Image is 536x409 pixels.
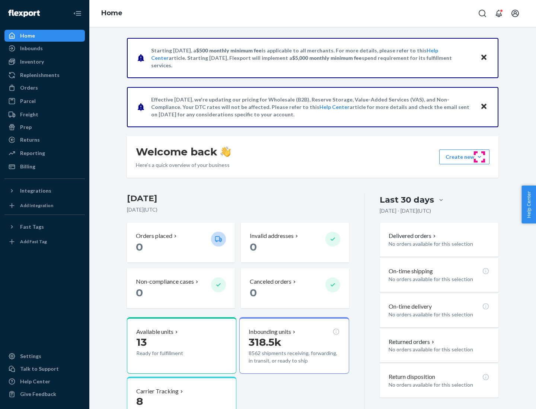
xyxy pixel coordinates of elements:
[20,97,36,105] div: Parcel
[479,52,489,63] button: Close
[136,241,143,253] span: 0
[4,95,85,107] a: Parcel
[20,223,44,231] div: Fast Tags
[239,317,349,374] button: Inbounding units318.5k8562 shipments receiving, forwarding, in transit, or ready to ship
[136,232,172,240] p: Orders placed
[136,145,231,158] h1: Welcome back
[70,6,85,21] button: Close Navigation
[249,350,339,364] p: 8562 shipments receiving, forwarding, in transit, or ready to ship
[101,9,122,17] a: Home
[250,277,291,286] p: Canceled orders
[20,149,45,157] div: Reporting
[20,58,44,65] div: Inventory
[20,45,43,52] div: Inbounds
[20,352,41,360] div: Settings
[136,277,194,286] p: Non-compliance cases
[20,136,40,144] div: Returns
[389,373,435,381] p: Return disposition
[250,241,257,253] span: 0
[136,286,143,299] span: 0
[20,123,32,131] div: Prep
[20,163,35,170] div: Billing
[479,102,489,112] button: Close
[4,161,85,173] a: Billing
[249,336,281,348] span: 318.5k
[127,193,349,204] h3: [DATE]
[4,363,85,375] a: Talk to Support
[475,6,490,21] button: Open Search Box
[439,149,489,164] button: Create new
[389,346,489,353] p: No orders available for this selection
[250,286,257,299] span: 0
[250,232,294,240] p: Invalid addresses
[196,47,262,54] span: $500 monthly minimum fee
[127,268,235,308] button: Non-compliance cases 0
[4,109,85,120] a: Freight
[4,42,85,54] a: Inbounds
[491,6,506,21] button: Open notifications
[4,134,85,146] a: Returns
[319,104,350,110] a: Help Center
[4,147,85,159] a: Reporting
[95,3,128,24] ol: breadcrumbs
[8,10,40,17] img: Flexport logo
[127,317,236,374] button: Available units13Ready for fulfillment
[151,96,473,118] p: Effective [DATE], we're updating our pricing for Wholesale (B2B), Reserve Storage, Value-Added Se...
[4,350,85,362] a: Settings
[20,365,59,373] div: Talk to Support
[127,206,349,213] p: [DATE] ( UTC )
[20,390,56,398] div: Give Feedback
[389,338,436,346] button: Returned orders
[389,276,489,283] p: No orders available for this selection
[389,267,433,276] p: On-time shipping
[4,69,85,81] a: Replenishments
[241,268,349,308] button: Canceled orders 0
[241,223,349,263] button: Invalid addresses 0
[521,186,536,223] button: Help Center
[380,194,434,206] div: Last 30 days
[151,47,473,69] p: Starting [DATE], a is applicable to all merchants. For more details, please refer to this article...
[20,238,47,245] div: Add Fast Tag
[292,55,362,61] span: $5,000 monthly minimum fee
[4,56,85,68] a: Inventory
[4,82,85,94] a: Orders
[136,387,179,396] p: Carrier Tracking
[508,6,523,21] button: Open account menu
[20,84,38,91] div: Orders
[389,381,489,389] p: No orders available for this selection
[20,32,35,39] div: Home
[4,121,85,133] a: Prep
[389,302,432,311] p: On-time delivery
[136,395,143,408] span: 8
[20,111,38,118] div: Freight
[136,350,205,357] p: Ready for fulfillment
[4,388,85,400] button: Give Feedback
[20,202,53,209] div: Add Integration
[136,336,147,348] span: 13
[4,185,85,197] button: Integrations
[249,328,291,336] p: Inbounding units
[4,236,85,248] a: Add Fast Tag
[20,378,50,385] div: Help Center
[389,240,489,248] p: No orders available for this selection
[380,207,431,215] p: [DATE] - [DATE] ( UTC )
[20,71,60,79] div: Replenishments
[20,187,51,194] div: Integrations
[4,221,85,233] button: Fast Tags
[4,376,85,387] a: Help Center
[127,223,235,263] button: Orders placed 0
[4,30,85,42] a: Home
[389,232,437,240] button: Delivered orders
[389,311,489,318] p: No orders available for this selection
[136,161,231,169] p: Here’s a quick overview of your business
[220,146,231,157] img: hand-wave emoji
[136,328,173,336] p: Available units
[4,200,85,212] a: Add Integration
